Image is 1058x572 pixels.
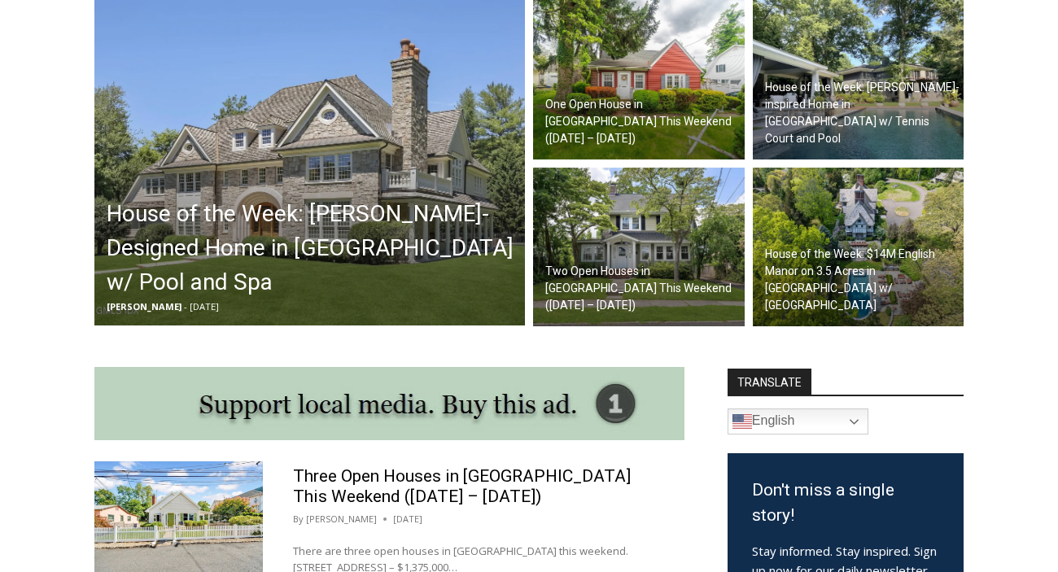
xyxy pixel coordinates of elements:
h2: House of the Week: $14M English Manor on 3.5 Acres in [GEOGRAPHIC_DATA] w/ [GEOGRAPHIC_DATA] [765,246,960,314]
h2: House of the Week: [PERSON_NAME]-Designed Home in [GEOGRAPHIC_DATA] w/ Pool and Spa [107,197,521,299]
a: English [728,408,868,434]
a: Intern @ [DOMAIN_NAME] [391,158,789,203]
div: "[PERSON_NAME] and I covered the [DATE] Parade, which was a really eye opening experience as I ha... [411,1,769,158]
time: [DATE] [393,512,422,526]
a: [PERSON_NAME] [306,513,377,525]
img: 190 North Street, Greenwich [753,168,964,327]
img: en [732,412,752,431]
strong: TRANSLATE [728,369,811,395]
h2: Two Open Houses in [GEOGRAPHIC_DATA] This Weekend ([DATE] – [DATE]) [545,263,741,314]
span: [DATE] [190,300,219,312]
img: 15 Roosevelt Avenue, Rye [533,168,745,327]
h3: Don't miss a single story! [752,478,939,529]
h2: One Open House in [GEOGRAPHIC_DATA] This Weekend ([DATE] – [DATE]) [545,96,741,147]
img: support local media, buy this ad [94,367,684,440]
h2: House of the Week: [PERSON_NAME]-inspired Home in [GEOGRAPHIC_DATA] w/ Tennis Court and Pool [765,79,960,147]
span: - [184,300,187,312]
span: Intern @ [DOMAIN_NAME] [426,162,754,199]
a: Two Open Houses in [GEOGRAPHIC_DATA] This Weekend ([DATE] – [DATE]) [533,168,745,327]
span: [PERSON_NAME] [107,300,181,312]
a: Open Tues. - Sun. [PHONE_NUMBER] [1,164,164,203]
a: House of the Week: $14M English Manor on 3.5 Acres in [GEOGRAPHIC_DATA] w/ [GEOGRAPHIC_DATA] [753,168,964,327]
div: "the precise, almost orchestrated movements of cutting and assembling sushi and [PERSON_NAME] mak... [167,102,231,194]
span: By [293,512,304,526]
a: Three Open Houses in [GEOGRAPHIC_DATA] This Weekend ([DATE] – [DATE]) [293,466,631,506]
